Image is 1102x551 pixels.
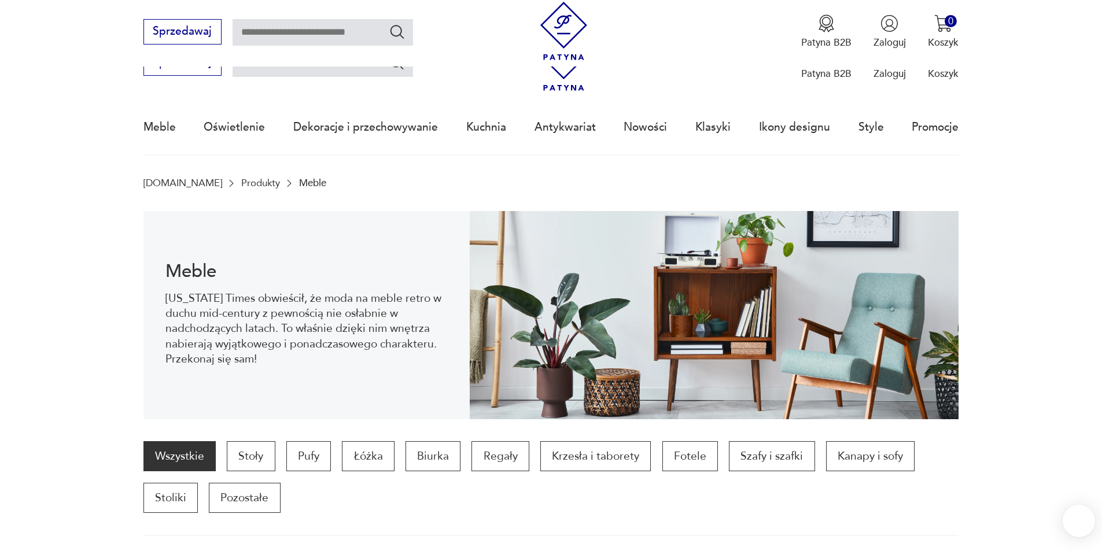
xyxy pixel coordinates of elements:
a: Dekoracje i przechowywanie [293,101,438,154]
img: Ikona medalu [817,14,835,32]
p: Patyna B2B [801,67,852,80]
a: Pufy [286,441,331,471]
button: Szukaj [389,54,406,71]
button: Patyna B2B [801,14,852,49]
p: Meble [299,177,326,188]
a: Meble [143,101,176,154]
a: Krzesła i taborety [540,441,651,471]
h1: Meble [165,263,447,280]
a: Kuchnia [466,101,506,154]
a: Stoły [227,441,275,471]
p: [US_STATE] Times obwieścił, że moda na meble retro w duchu mid-century z pewnością nie osłabnie w... [165,291,447,367]
a: Szafy i szafki [729,441,814,471]
a: Stoliki [143,483,198,513]
a: Łóżka [342,441,394,471]
a: [DOMAIN_NAME] [143,177,222,188]
button: Szukaj [389,23,406,40]
img: Meble [470,211,959,419]
a: Produkty [241,177,280,188]
a: Ikony designu [759,101,830,154]
p: Koszyk [928,67,959,80]
iframe: Smartsupp widget button [1063,505,1095,537]
a: Ikona medaluPatyna B2B [801,14,852,49]
a: Antykwariat [535,101,596,154]
p: Zaloguj [874,36,906,49]
a: Fotele [662,441,718,471]
button: Zaloguj [874,14,906,49]
a: Pozostałe [209,483,280,513]
img: Ikona koszyka [934,14,952,32]
img: Patyna - sklep z meblami i dekoracjami vintage [535,2,593,60]
p: Patyna B2B [801,36,852,49]
a: Kanapy i sofy [826,441,915,471]
img: Ikonka użytkownika [880,14,898,32]
a: Promocje [912,101,959,154]
a: Nowości [624,101,667,154]
button: Sprzedawaj [143,19,222,45]
a: Sprzedawaj [143,59,222,68]
p: Koszyk [928,36,959,49]
p: Zaloguj [874,67,906,80]
button: 0Koszyk [928,14,959,49]
a: Regały [471,441,529,471]
a: Oświetlenie [204,101,265,154]
a: Style [858,101,884,154]
a: Biurka [406,441,460,471]
div: 0 [945,15,957,27]
a: Klasyki [695,101,731,154]
a: Sprzedawaj [143,28,222,37]
a: Wszystkie [143,441,216,471]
